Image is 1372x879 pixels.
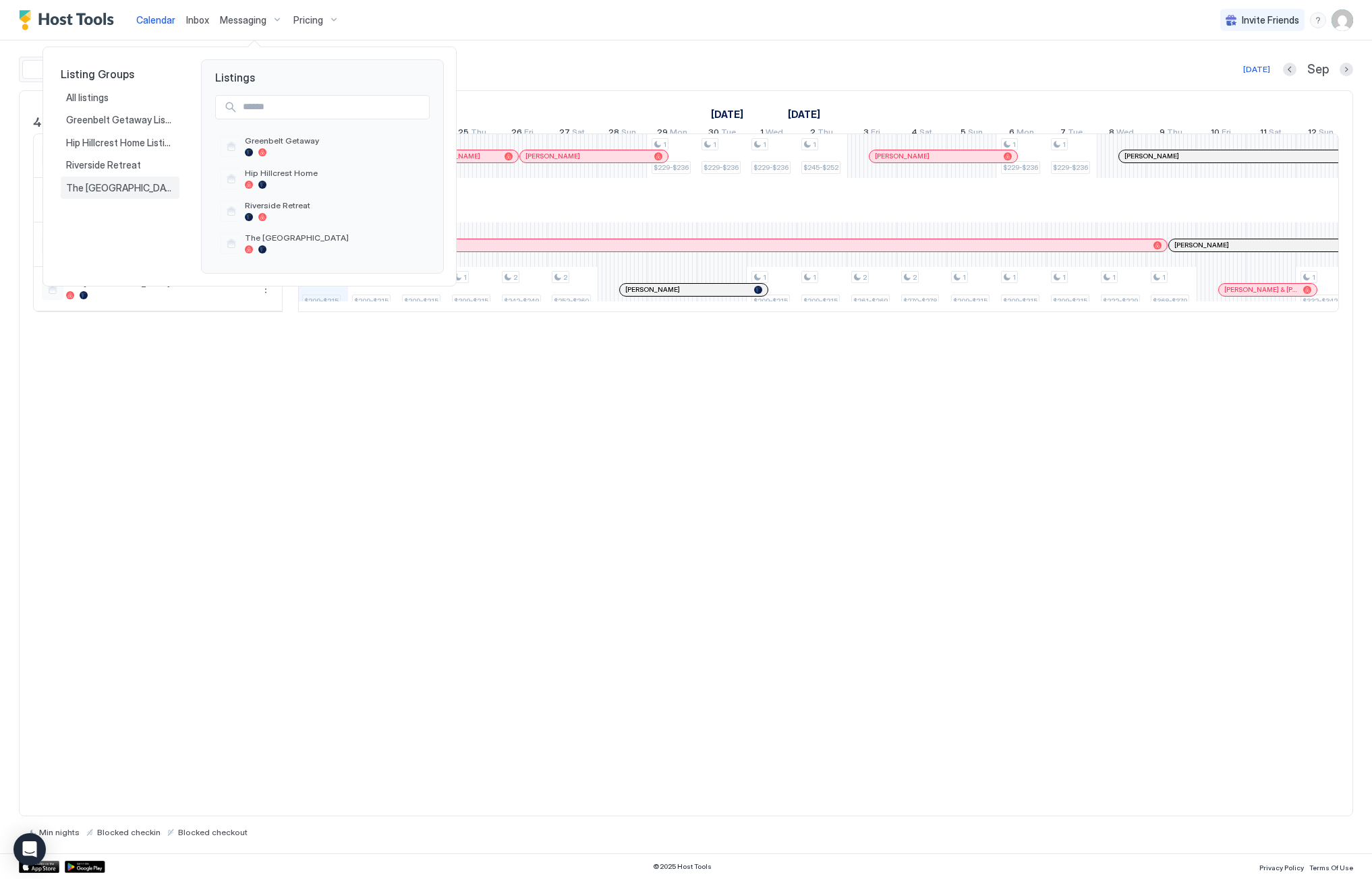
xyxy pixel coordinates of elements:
[66,114,174,126] span: Greenbelt Getaway Listing Group
[61,67,179,81] span: Listing Groups
[66,159,143,171] span: Riverside Retreat
[66,92,111,104] span: All listings
[245,168,424,178] span: Hip Hillcrest Home
[237,96,429,119] input: Input Field
[13,833,46,866] div: Open Intercom Messenger
[245,233,424,243] span: The [GEOGRAPHIC_DATA]
[66,182,174,194] span: The [GEOGRAPHIC_DATA]
[245,135,424,146] span: Greenbelt Getaway
[66,137,174,149] span: Hip Hillcrest Home Listing Group
[245,200,424,210] span: Riverside Retreat
[202,60,443,84] span: Listings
